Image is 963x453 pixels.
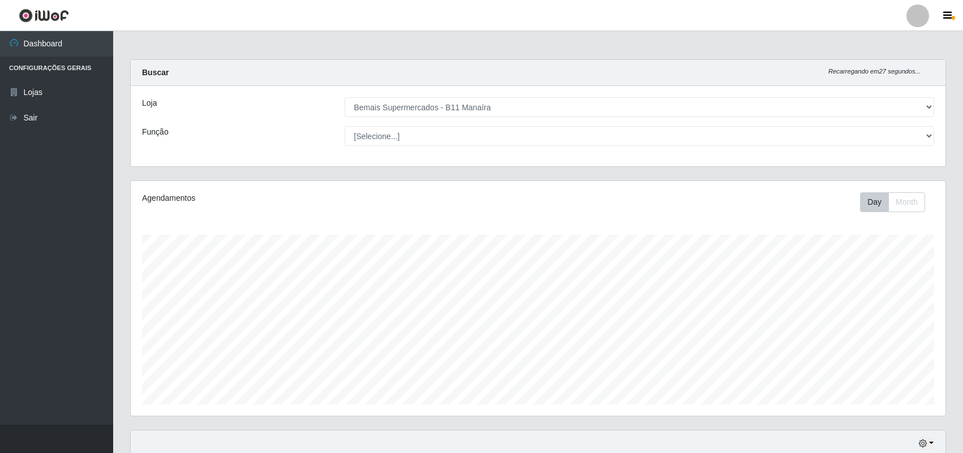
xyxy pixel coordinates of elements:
button: Day [860,192,889,212]
label: Função [142,126,169,138]
div: Toolbar with button groups [860,192,934,212]
strong: Buscar [142,68,169,77]
i: Recarregando em 27 segundos... [828,68,921,75]
div: First group [860,192,925,212]
img: CoreUI Logo [19,8,69,23]
div: Agendamentos [142,192,462,204]
button: Month [888,192,925,212]
label: Loja [142,97,157,109]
